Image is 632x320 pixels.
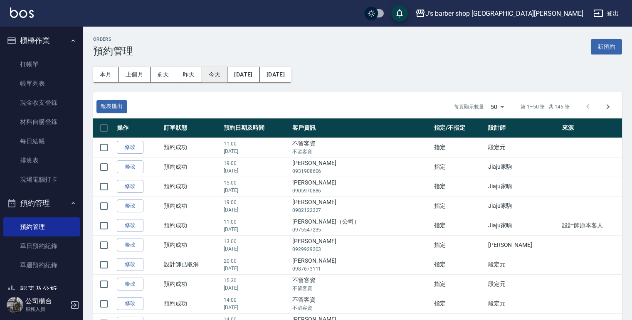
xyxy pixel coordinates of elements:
[202,67,228,82] button: 今天
[224,206,288,214] p: [DATE]
[292,285,430,292] p: 不留客資
[290,235,432,255] td: [PERSON_NAME]
[162,118,222,138] th: 訂單狀態
[117,160,143,173] a: 修改
[224,218,288,226] p: 11:00
[117,278,143,290] a: 修改
[162,274,222,294] td: 預約成功
[176,67,202,82] button: 昨天
[292,148,430,155] p: 不留客資
[486,235,560,255] td: [PERSON_NAME]
[224,257,288,265] p: 20:00
[93,45,133,57] h3: 預約管理
[117,297,143,310] a: 修改
[224,238,288,245] p: 13:00
[598,97,618,117] button: Go to next page
[224,304,288,311] p: [DATE]
[290,196,432,216] td: [PERSON_NAME]
[224,245,288,253] p: [DATE]
[162,255,222,274] td: 設計師已取消
[432,294,486,313] td: 指定
[119,67,151,82] button: 上個月
[93,67,119,82] button: 本月
[290,294,432,313] td: 不留客資
[224,265,288,272] p: [DATE]
[425,8,583,19] div: J’s barber shop [GEOGRAPHIC_DATA][PERSON_NAME]
[432,216,486,235] td: 指定
[3,55,80,74] a: 打帳單
[10,7,34,18] img: Logo
[224,226,288,233] p: [DATE]
[3,192,80,214] button: 預約管理
[162,294,222,313] td: 預約成功
[486,274,560,294] td: 段定元
[224,160,288,167] p: 19:00
[224,179,288,187] p: 15:00
[591,39,622,54] button: 新預約
[292,207,430,214] p: 0982122227
[162,138,222,157] td: 預約成功
[290,118,432,138] th: 客戶資訊
[292,246,430,253] p: 0929929203
[224,148,288,155] p: [DATE]
[521,103,570,111] p: 第 1–50 筆 共 145 筆
[3,132,80,151] a: 每日結帳
[117,180,143,193] a: 修改
[222,118,290,138] th: 預約日期及時間
[3,74,80,93] a: 帳單列表
[412,5,587,22] button: J’s barber shop [GEOGRAPHIC_DATA][PERSON_NAME]
[590,6,622,21] button: 登出
[224,167,288,175] p: [DATE]
[117,199,143,212] a: 修改
[3,217,80,236] a: 預約管理
[3,278,80,300] button: 報表及分析
[224,140,288,148] p: 11:00
[162,216,222,235] td: 預約成功
[290,274,432,294] td: 不留客資
[487,96,507,118] div: 50
[3,151,80,170] a: 排班表
[96,100,127,113] button: 報表匯出
[591,42,622,50] a: 新預約
[486,216,560,235] td: Jiaju家駒
[117,239,143,251] a: 修改
[3,170,80,189] a: 現場電腦打卡
[432,138,486,157] td: 指定
[486,294,560,313] td: 段定元
[432,235,486,255] td: 指定
[224,199,288,206] p: 19:00
[486,138,560,157] td: 段定元
[260,67,291,82] button: [DATE]
[7,297,23,313] img: Person
[292,304,430,312] p: 不留客資
[162,177,222,196] td: 預約成功
[25,305,68,313] p: 服務人員
[432,157,486,177] td: 指定
[432,255,486,274] td: 指定
[292,187,430,194] p: 0905970886
[290,216,432,235] td: [PERSON_NAME]（公司）
[486,157,560,177] td: Jiaju家駒
[25,297,68,305] h5: 公司櫃台
[290,177,432,196] td: [PERSON_NAME]
[454,103,484,111] p: 每頁顯示數量
[3,256,80,275] a: 單週預約紀錄
[391,5,408,22] button: save
[227,67,259,82] button: [DATE]
[290,255,432,274] td: [PERSON_NAME]
[486,177,560,196] td: Jiaju家駒
[292,167,430,175] p: 0931908606
[117,141,143,154] a: 修改
[432,118,486,138] th: 指定/不指定
[224,296,288,304] p: 14:00
[3,236,80,256] a: 單日預約紀錄
[224,187,288,194] p: [DATE]
[117,219,143,232] a: 修改
[290,138,432,157] td: 不留客資
[486,255,560,274] td: 段定元
[432,177,486,196] td: 指定
[3,112,80,131] a: 材料自購登錄
[224,284,288,292] p: [DATE]
[162,235,222,255] td: 預約成功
